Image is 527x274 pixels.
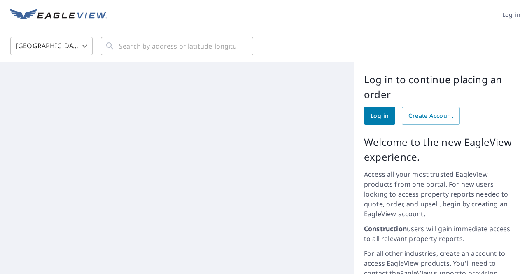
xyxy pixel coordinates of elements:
span: Create Account [408,111,453,121]
p: users will gain immediate access to all relevant property reports. [364,224,517,244]
span: Log in [371,111,389,121]
p: Log in to continue placing an order [364,72,517,102]
img: EV Logo [10,9,107,21]
a: Create Account [402,107,460,125]
a: Log in [364,107,395,125]
strong: Construction [364,224,407,233]
p: Welcome to the new EagleView experience. [364,135,517,164]
input: Search by address or latitude-longitude [119,35,236,58]
span: Log in [502,10,520,20]
div: [GEOGRAPHIC_DATA] [10,35,93,58]
p: Access all your most trusted EagleView products from one portal. For new users looking to access ... [364,169,517,219]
